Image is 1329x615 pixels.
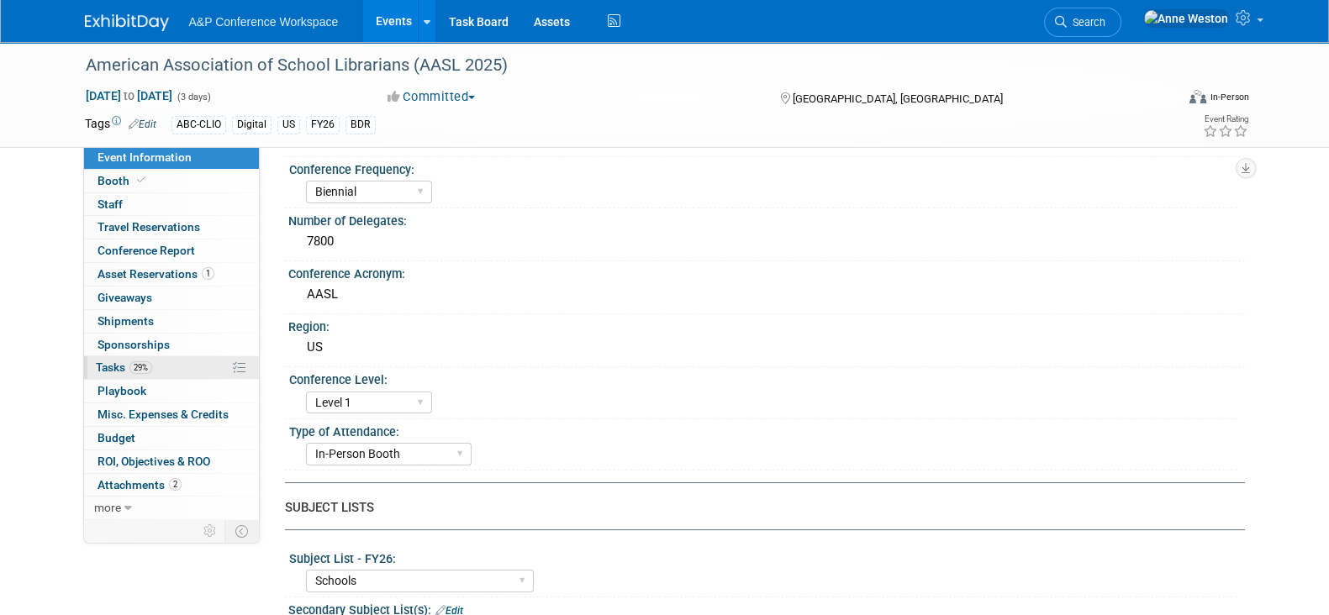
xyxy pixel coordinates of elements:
[121,89,137,102] span: to
[1044,8,1121,37] a: Search
[98,291,152,304] span: Giveaways
[793,92,1003,105] span: [GEOGRAPHIC_DATA], [GEOGRAPHIC_DATA]
[80,50,1150,81] div: American Association of School Librarians (AASL 2025)
[1189,90,1206,103] img: Format-Inperson.png
[84,334,259,356] a: Sponsorships
[84,403,259,426] a: Misc. Expenses & Credits
[98,431,135,444] span: Budget
[382,88,482,106] button: Committed
[84,450,259,473] a: ROI, Objectives & ROO
[98,267,214,281] span: Asset Reservations
[288,261,1245,282] div: Conference Acronym:
[85,14,169,31] img: ExhibitDay
[98,244,195,257] span: Conference Report
[1209,91,1248,103] div: In-Person
[98,407,229,421] span: Misc. Expenses & Credits
[84,497,259,519] a: more
[84,193,259,216] a: Staff
[289,546,1237,567] div: Subject List - FY26:
[289,419,1237,440] div: Type of Attendance:
[176,92,211,102] span: (3 days)
[301,334,1232,360] div: US
[98,478,182,491] span: Attachments
[1076,87,1249,113] div: Event Format
[345,116,376,134] div: BDR
[288,314,1245,335] div: Region:
[84,146,259,169] a: Event Information
[1202,115,1247,124] div: Event Rating
[285,499,1232,517] div: SUBJECT LISTS
[232,116,272,134] div: Digital
[96,360,152,374] span: Tasks
[301,229,1232,255] div: 7800
[189,15,339,29] span: A&P Conference Workspace
[84,356,259,379] a: Tasks29%
[98,455,210,468] span: ROI, Objectives & ROO
[288,208,1245,229] div: Number of Delegates:
[1067,16,1105,29] span: Search
[129,361,152,374] span: 29%
[98,174,149,187] span: Booth
[84,474,259,497] a: Attachments2
[84,380,259,402] a: Playbook
[84,263,259,286] a: Asset Reservations1
[84,216,259,239] a: Travel Reservations
[98,197,123,211] span: Staff
[171,116,226,134] div: ABC-CLIO
[202,267,214,280] span: 1
[98,384,146,397] span: Playbook
[224,520,259,542] td: Toggle Event Tabs
[98,150,192,164] span: Event Information
[85,115,156,134] td: Tags
[85,88,173,103] span: [DATE] [DATE]
[1143,9,1229,28] img: Anne Weston
[301,281,1232,307] div: AASL
[306,116,340,134] div: FY26
[277,116,300,134] div: US
[84,310,259,333] a: Shipments
[84,427,259,449] a: Budget
[196,520,225,542] td: Personalize Event Tab Strip
[137,176,145,185] i: Booth reservation complete
[84,286,259,309] a: Giveaways
[98,314,154,328] span: Shipments
[98,338,170,351] span: Sponsorships
[94,501,121,514] span: more
[129,118,156,130] a: Edit
[98,220,200,234] span: Travel Reservations
[289,367,1237,388] div: Conference Level:
[84,239,259,262] a: Conference Report
[169,478,182,491] span: 2
[84,170,259,192] a: Booth
[289,157,1237,178] div: Conference Frequency:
